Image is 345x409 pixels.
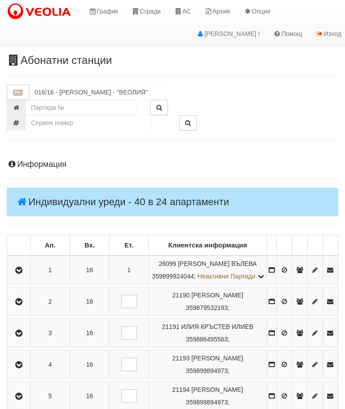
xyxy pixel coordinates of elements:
span: 359899894973 [186,399,228,406]
input: Абонатна станция [29,85,166,100]
span: Партида № [172,355,190,362]
td: : No sort applied, sorting is disabled [323,235,338,256]
td: : No sort applied, sorting is disabled [7,235,31,256]
span: Неактивни Партиди [198,273,256,280]
span: 1 [127,266,131,274]
h4: Информация [7,160,338,169]
h3: Абонатни станции [7,54,338,66]
span: Партида № [172,386,190,393]
td: ; [149,351,267,379]
input: Партида № [26,100,137,115]
td: 16 [70,351,110,379]
span: [PERSON_NAME] [191,355,243,362]
td: : No sort applied, sorting is disabled [277,235,292,256]
a: [PERSON_NAME] ! [190,22,266,45]
span: 359886495563 [186,336,228,343]
td: 1 [31,256,70,284]
td: Клиентска информация: No sort applied, sorting is disabled [149,235,267,256]
h4: Индивидуални уреди - 40 в 24 апартаменти [7,188,338,216]
img: VeoliaLogo.png [7,2,75,21]
span: [PERSON_NAME] [191,386,243,393]
span: 359899894973 [186,367,228,374]
a: Помощ [266,22,309,45]
td: ; [149,288,267,316]
span: Партида № [162,323,180,330]
b: Вх. [84,242,95,249]
td: ; [149,256,267,284]
td: Ет.: No sort applied, sorting is disabled [109,235,149,256]
span: ИЛИЯ КРЪСТЕВ ИЛИЕВ [181,323,253,330]
span: [PERSON_NAME] ВЪЛЕВА [178,260,257,267]
b: Клиентска информация [168,242,247,249]
span: Партида № [172,292,190,299]
td: 3 [31,319,70,347]
td: : No sort applied, sorting is disabled [292,235,307,256]
td: Ап.: No sort applied, sorting is disabled [31,235,70,256]
span: 359879532193 [186,304,228,311]
span: 359899924044 [152,273,194,280]
td: Вх.: No sort applied, sorting is disabled [70,235,110,256]
td: 16 [70,288,110,316]
b: Ет. [124,242,133,249]
td: 16 [70,319,110,347]
td: 16 [70,256,110,284]
td: 2 [31,288,70,316]
span: Партида № [159,260,176,267]
input: Сериен номер [26,115,151,130]
b: Ап. [45,242,56,249]
td: : No sort applied, sorting is disabled [267,235,277,256]
span: [PERSON_NAME] [191,292,243,299]
td: ; [149,319,267,347]
td: : No sort applied, sorting is disabled [307,235,323,256]
td: 4 [31,351,70,379]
